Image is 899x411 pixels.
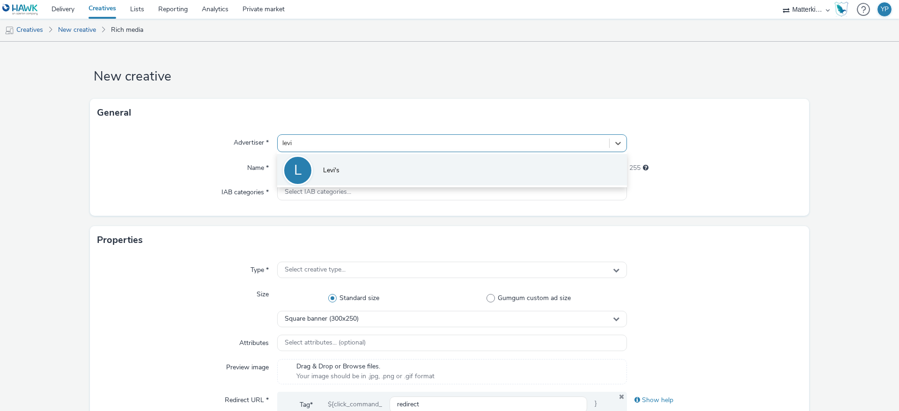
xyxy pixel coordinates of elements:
h3: General [97,106,131,120]
label: IAB categories * [218,184,273,197]
label: Size [253,286,273,299]
label: Preview image [222,359,273,372]
h1: New creative [90,68,809,86]
label: Advertiser * [230,134,273,147]
label: Attributes [236,335,273,348]
span: Levi's [323,166,339,175]
span: Drag & Drop or Browse files. [296,362,435,371]
a: Hawk Academy [834,2,852,17]
span: Square banner (300x250) [285,315,359,323]
h3: Properties [97,233,143,247]
span: Standard size [339,294,379,303]
label: Name * [243,160,273,173]
span: Select attributes... (optional) [285,339,366,347]
span: Your image should be in .jpg, .png or .gif format [296,372,435,381]
label: Type * [247,262,273,275]
div: YP [881,2,889,16]
a: Rich media [106,19,148,41]
div: L [294,157,302,183]
label: Redirect URL * [221,392,273,405]
div: Show help [627,392,802,409]
img: mobile [5,26,14,35]
img: undefined Logo [2,4,38,15]
span: 255 [629,163,641,173]
span: Select IAB categories... [285,188,351,196]
img: Hawk Academy [834,2,848,17]
a: New creative [53,19,101,41]
div: Maximum 255 characters [643,163,648,173]
span: Select creative type... [285,266,346,274]
span: Gumgum custom ad size [498,294,571,303]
